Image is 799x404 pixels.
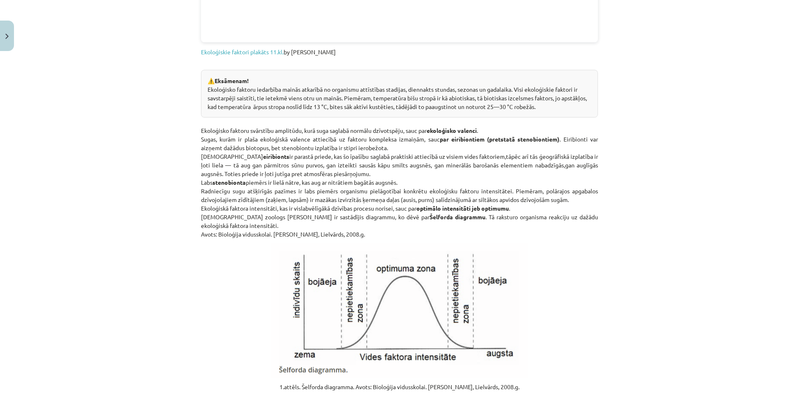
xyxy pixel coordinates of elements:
img: icon-close-lesson-0947bae3869378f0d4975bcd49f059093ad1ed9edebbc8119c70593378902aed.svg [5,34,9,39]
strong: stenobionta [212,179,246,186]
p: by [PERSON_NAME] [201,48,598,65]
strong: optimālo intensitāti jeb optimumu [416,204,509,212]
p: Ekoloģisko faktoru svārstību amplitūdu, kurā suga saglabā normālu dzīvotspēju, sauc par . Sugas, ... [201,118,598,239]
strong: eiribionts [263,153,289,160]
strong: Eksāmenam! [215,77,249,84]
a: Ekoloģiskie faktori plakāts 11.kl. [201,48,284,56]
strong: ekoloģisko valenci [427,127,477,134]
div: ⚠️ Ekoloģisko faktoru iedarbība mainās atkarībā no organismu attīstības stadijas, diennakts stund... [201,70,598,118]
strong: par eiribiontiem (pretstatā stenobiontiem) [440,135,560,143]
strong: Šelforda diagrammu [430,213,485,221]
p: 1.attēls. Šelforda diagramma. Avots: Bioloģija vidusskolai. [PERSON_NAME], Lielvārds, 2008.g. [201,383,598,391]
